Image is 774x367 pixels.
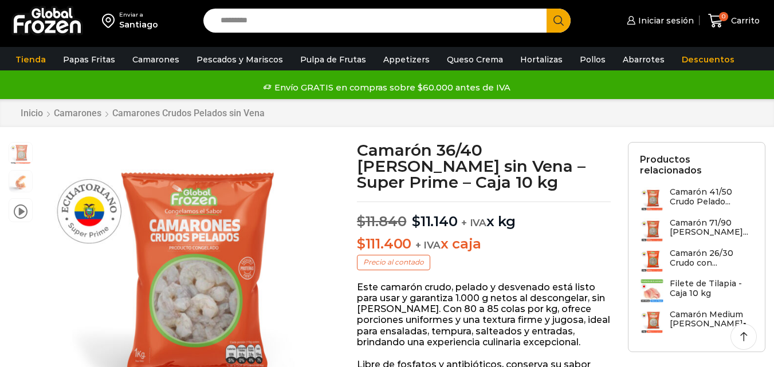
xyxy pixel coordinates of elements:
a: Pulpa de Frutas [294,49,372,70]
p: Precio al contado [357,255,430,270]
a: Filete de Tilapia - Caja 10 kg [640,279,753,303]
bdi: 11.140 [412,213,457,230]
bdi: 11.840 [357,213,406,230]
h2: Productos relacionados [640,154,753,176]
a: Pescados y Mariscos [191,49,289,70]
a: Camarón Medium [PERSON_NAME]... [640,310,753,334]
h3: Camarón 26/30 Crudo con... [670,248,753,268]
a: Camarón 71/90 [PERSON_NAME]... [640,218,753,243]
span: $ [357,235,366,252]
span: 0 [719,12,728,21]
p: Este camarón crudo, pelado y desvenado está listo para usar y garantiza 1.000 g netos al desconge... [357,282,611,348]
a: 0 Carrito [705,7,763,34]
a: Tienda [10,49,52,70]
h1: Camarón 36/40 [PERSON_NAME] sin Vena – Super Prime – Caja 10 kg [357,142,611,190]
a: Pollos [574,49,611,70]
span: + IVA [461,217,486,228]
span: $ [412,213,421,230]
a: Camarón 26/30 Crudo con... [640,248,753,273]
div: Santiago [119,19,158,30]
p: x kg [357,202,611,230]
span: $ [357,213,366,230]
h3: Camarón Medium [PERSON_NAME]... [670,310,753,329]
a: Iniciar sesión [624,9,694,32]
img: address-field-icon.svg [102,11,119,30]
h3: Filete de Tilapia - Caja 10 kg [670,279,753,298]
p: x caja [357,236,611,252]
nav: Breadcrumb [20,108,265,119]
a: Camarones Crudos Pelados sin Vena [112,108,265,119]
a: Queso Crema [441,49,509,70]
a: Camarones [53,108,102,119]
a: Camarón 41/50 Crudo Pelado... [640,187,753,212]
button: Search button [547,9,571,33]
div: Enviar a [119,11,158,19]
h3: Camarón 41/50 Crudo Pelado... [670,187,753,207]
a: Papas Fritas [57,49,121,70]
span: PM04004040 [9,143,32,165]
span: Iniciar sesión [635,15,694,26]
a: Inicio [20,108,44,119]
span: + IVA [415,239,441,251]
bdi: 111.400 [357,235,411,252]
a: Hortalizas [514,49,568,70]
span: camaron-sin-cascara [9,171,32,194]
h3: Camarón 71/90 [PERSON_NAME]... [670,218,753,238]
a: Camarones [127,49,185,70]
a: Appetizers [378,49,435,70]
span: Carrito [728,15,760,26]
a: Descuentos [676,49,740,70]
a: Abarrotes [617,49,670,70]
